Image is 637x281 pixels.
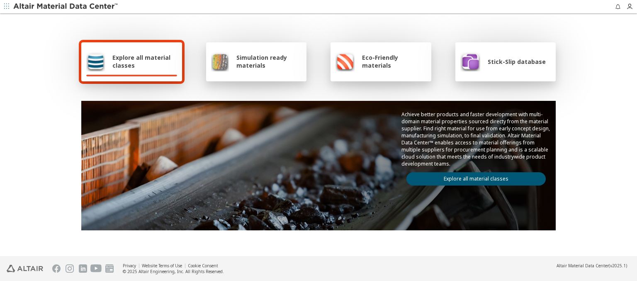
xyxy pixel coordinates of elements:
[460,51,480,71] img: Stick-Slip database
[86,51,105,71] img: Explore all material classes
[557,263,627,269] div: (v2025.1)
[211,51,229,71] img: Simulation ready materials
[406,172,546,186] a: Explore all material classes
[142,263,182,269] a: Website Terms of Use
[557,263,609,269] span: Altair Material Data Center
[7,265,43,272] img: Altair Engineering
[401,111,551,167] p: Achieve better products and faster development with multi-domain material properties sourced dire...
[336,51,355,71] img: Eco-Friendly materials
[188,263,218,269] a: Cookie Consent
[112,54,177,69] span: Explore all material classes
[236,54,301,69] span: Simulation ready materials
[362,54,426,69] span: Eco-Friendly materials
[488,58,546,66] span: Stick-Slip database
[123,269,224,274] div: © 2025 Altair Engineering, Inc. All Rights Reserved.
[123,263,136,269] a: Privacy
[13,2,119,11] img: Altair Material Data Center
